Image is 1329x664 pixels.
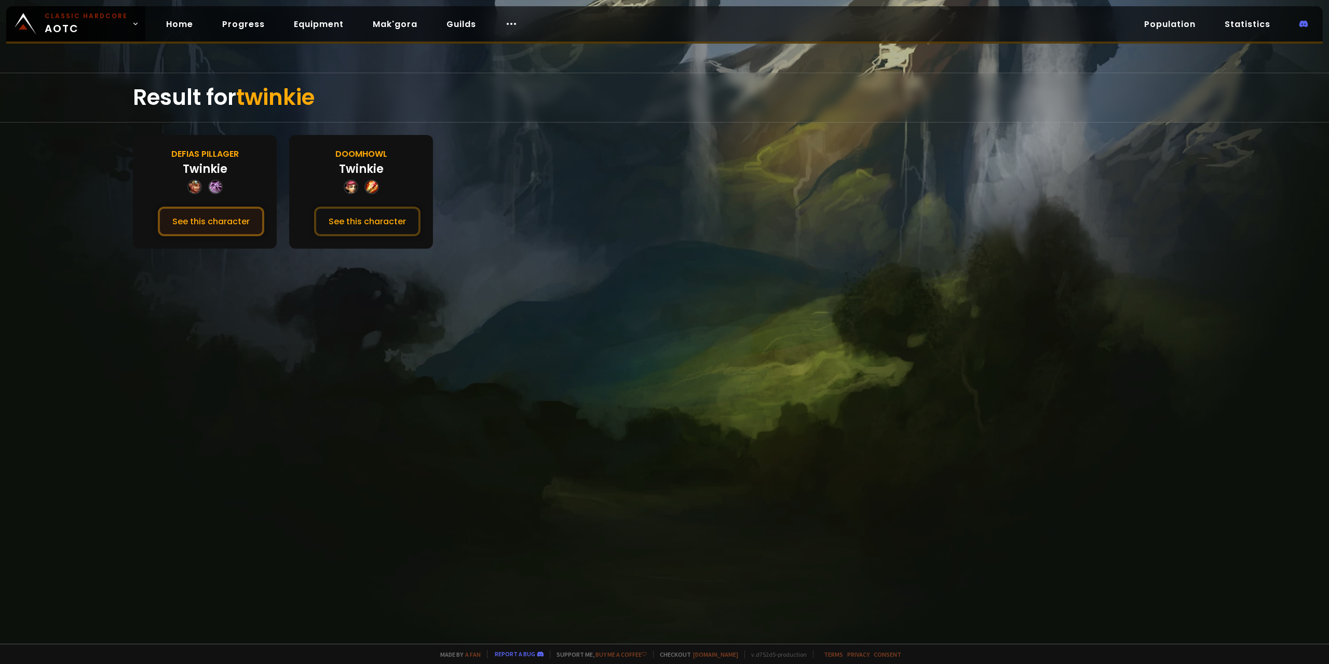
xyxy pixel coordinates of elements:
[1136,13,1204,35] a: Population
[653,651,738,658] span: Checkout
[286,13,352,35] a: Equipment
[158,207,264,236] button: See this character
[364,13,426,35] a: Mak'gora
[133,73,1196,122] div: Result for
[314,207,421,236] button: See this character
[1216,13,1279,35] a: Statistics
[434,651,481,658] span: Made by
[550,651,647,658] span: Support me,
[438,13,484,35] a: Guilds
[158,13,201,35] a: Home
[171,147,239,160] div: Defias Pillager
[744,651,807,658] span: v. d752d5 - production
[874,651,901,658] a: Consent
[45,11,128,21] small: Classic Hardcore
[824,651,843,658] a: Terms
[183,160,227,178] div: Twinkie
[465,651,481,658] a: a fan
[6,6,145,42] a: Classic HardcoreAOTC
[693,651,738,658] a: [DOMAIN_NAME]
[45,11,128,36] span: AOTC
[214,13,273,35] a: Progress
[847,651,870,658] a: Privacy
[339,160,384,178] div: Twinkie
[495,650,535,658] a: Report a bug
[335,147,387,160] div: Doomhowl
[595,651,647,658] a: Buy me a coffee
[236,82,315,113] span: twinkie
